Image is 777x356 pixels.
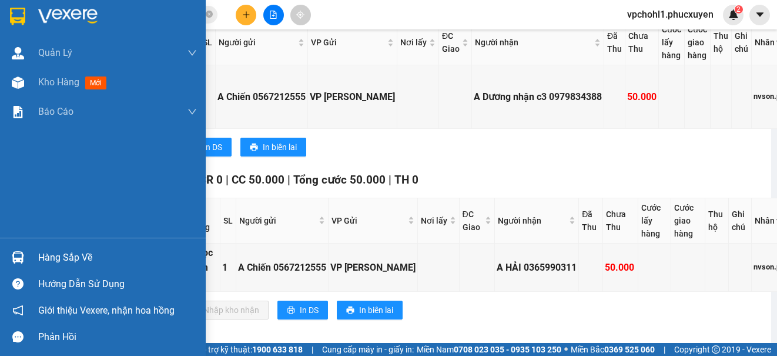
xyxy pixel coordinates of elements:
[755,9,765,20] span: caret-down
[618,7,723,22] span: vpchohl1.phucxuyen
[337,301,403,320] button: printerIn biên lai
[38,303,175,318] span: Giới thiệu Vexere, nhận hoa hồng
[442,29,460,55] span: ĐC Giao
[664,343,665,356] span: |
[277,301,328,320] button: printerIn DS
[290,5,311,25] button: aim
[200,20,216,65] th: SL
[287,306,295,315] span: printer
[346,306,354,315] span: printer
[206,11,213,18] span: close-circle
[329,244,418,292] td: VP Dương Đình Nghệ
[226,173,229,187] span: |
[311,36,385,49] span: VP Gửi
[287,173,290,187] span: |
[735,5,743,14] sup: 2
[604,345,655,354] strong: 0369 525 060
[12,305,24,316] span: notification
[6,45,118,65] strong: 024 3236 3236 -
[564,347,568,352] span: ⚪️
[625,20,659,65] th: Chưa Thu
[38,76,79,88] span: Kho hàng
[196,343,303,356] span: Hỗ trợ kỹ thuật:
[475,36,592,49] span: Người nhận
[206,9,213,21] span: close-circle
[12,76,24,89] img: warehouse-icon
[711,20,732,65] th: Thu hộ
[263,141,297,154] span: In biên lai
[736,5,741,14] span: 2
[38,104,73,119] span: Báo cáo
[685,20,711,65] th: Cước giao hàng
[203,141,222,154] span: In DS
[463,208,483,234] span: ĐC Giao
[85,76,106,89] span: mới
[220,198,236,244] th: SL
[605,260,636,275] div: 50.000
[38,249,197,267] div: Hàng sắp về
[296,11,304,19] span: aim
[269,11,277,19] span: file-add
[12,6,110,31] strong: Công ty TNHH Phúc Xuyên
[236,5,256,25] button: plus
[728,9,739,20] img: icon-new-feature
[474,89,602,104] div: A Dương nhận c3 0979834388
[202,89,213,104] div: 1
[310,89,395,104] div: VP [PERSON_NAME]
[263,5,284,25] button: file-add
[659,20,685,65] th: Cước lấy hàng
[181,138,232,157] button: printerIn DS
[199,173,223,187] span: CR 0
[749,5,770,25] button: caret-down
[394,173,418,187] span: TH 0
[638,198,671,244] th: Cước lấy hàng
[359,304,393,317] span: In biên lai
[38,275,197,293] div: Hướng dẫn sử dụng
[729,198,752,244] th: Ghi chú
[187,107,197,117] span: down
[222,260,234,275] div: 1
[12,47,24,59] img: warehouse-icon
[12,331,24,342] span: message
[308,65,397,129] td: VP Dương Đình Nghệ
[11,79,113,110] span: Gửi hàng Hạ Long: Hotline:
[25,55,118,76] strong: 0888 827 827 - 0848 827 827
[712,345,720,354] span: copyright
[38,328,197,346] div: Phản hồi
[238,260,326,275] div: A Chiến 0567212555
[239,214,316,227] span: Người gửi
[217,89,306,104] div: A Chiến 0567212555
[240,138,306,157] button: printerIn biên lai
[571,343,655,356] span: Miền Bắc
[417,343,561,356] span: Miền Nam
[604,20,625,65] th: Đã Thu
[322,343,414,356] span: Cung cấp máy in - giấy in:
[330,260,416,275] div: VP [PERSON_NAME]
[242,11,250,19] span: plus
[312,343,313,356] span: |
[300,304,319,317] span: In DS
[388,173,391,187] span: |
[12,251,24,264] img: warehouse-icon
[252,345,303,354] strong: 1900 633 818
[232,173,284,187] span: CC 50.000
[331,214,406,227] span: VP Gửi
[38,45,72,60] span: Quản Lý
[498,214,567,227] span: Người nhận
[12,278,24,290] span: question-circle
[12,106,24,118] img: solution-icon
[732,20,752,65] th: Ghi chú
[400,36,427,49] span: Nơi lấy
[497,260,577,275] div: A HẢI 0365990311
[454,345,561,354] strong: 0708 023 035 - 0935 103 250
[250,143,258,152] span: printer
[421,214,447,227] span: Nơi lấy
[579,198,602,244] th: Đã Thu
[293,173,386,187] span: Tổng cước 50.000
[603,198,638,244] th: Chưa Thu
[627,89,657,104] div: 50.000
[705,198,729,244] th: Thu hộ
[181,301,269,320] button: downloadNhập kho nhận
[187,48,197,58] span: down
[5,34,118,76] span: Gửi hàng [GEOGRAPHIC_DATA]: Hotline:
